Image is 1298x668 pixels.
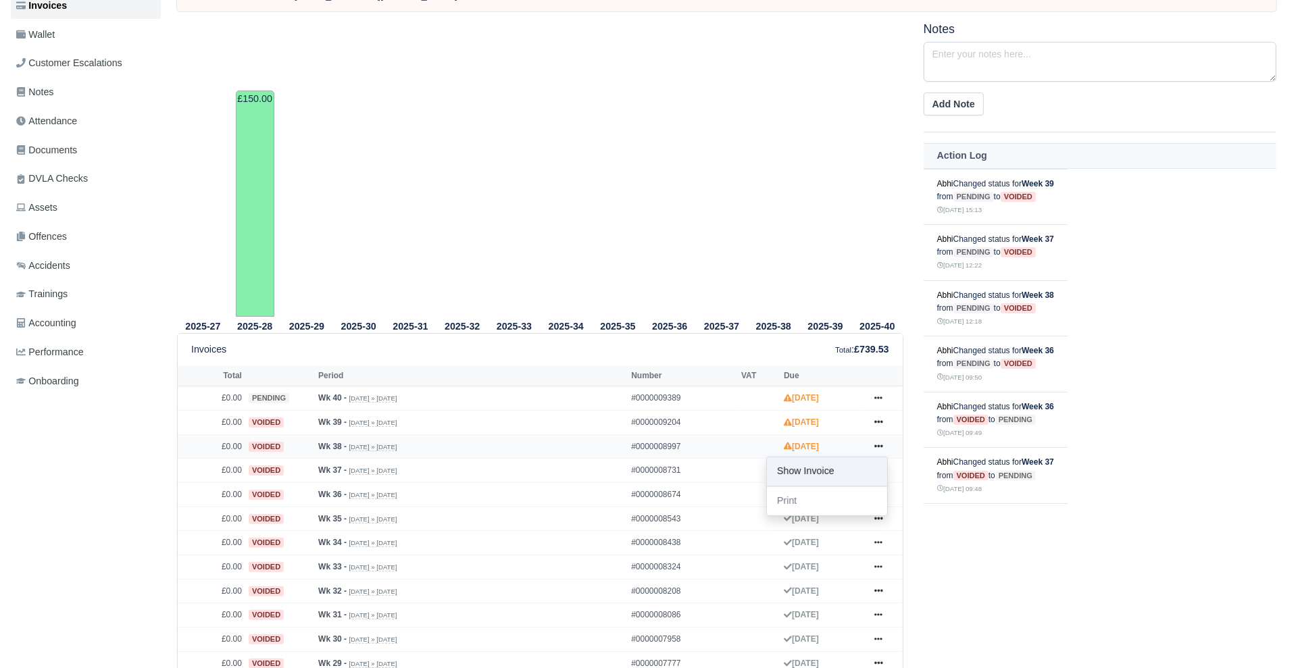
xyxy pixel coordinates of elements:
small: [DATE] 09:48 [937,485,982,492]
td: #0000008731 [628,459,738,483]
strong: [DATE] [784,634,819,644]
td: £0.00 [178,555,245,580]
span: voided [249,634,284,644]
a: Abhi [937,457,953,467]
small: [DATE] » [DATE] [349,660,397,668]
a: Trainings [11,281,161,307]
span: pending [249,393,289,403]
span: Performance [16,344,84,360]
span: DVLA Checks [16,171,88,186]
span: pending [953,359,994,369]
small: [DATE] » [DATE] [349,588,397,596]
td: £0.00 [178,459,245,483]
td: £0.00 [178,627,245,652]
span: voided [953,471,989,481]
strong: [DATE] [784,538,819,547]
a: Show Invoice [767,457,887,486]
span: Trainings [16,286,68,302]
td: #0000009204 [628,411,738,435]
strong: Wk 30 - [318,634,347,644]
span: pending [953,192,994,202]
small: [DATE] » [DATE] [349,563,397,571]
a: Print [767,487,887,515]
span: Documents [16,143,77,158]
th: Number [628,366,738,386]
td: #0000008208 [628,579,738,603]
strong: Wk 37 - [318,465,347,475]
span: voided [249,465,284,476]
span: voided [249,490,284,500]
span: Accounting [16,315,76,331]
span: pending [953,247,994,257]
small: [DATE] » [DATE] [349,539,397,547]
span: Accidents [16,258,70,274]
td: #0000007958 [628,627,738,652]
th: 2025-40 [851,317,903,334]
span: Customer Escalations [16,55,122,71]
a: Abhi [937,179,953,188]
td: Changed status for from to [924,392,1068,448]
th: 2025-35 [592,317,644,334]
td: #0000008674 [628,483,738,507]
strong: Wk 33 - [318,562,347,571]
th: 2025-39 [799,317,851,334]
button: Add Note [924,93,984,115]
a: Accidents [11,253,161,279]
th: 2025-37 [696,317,748,334]
strong: Wk 32 - [318,586,347,596]
small: [DATE] » [DATE] [349,394,397,403]
td: Changed status for from to [924,503,1068,559]
small: [DATE] » [DATE] [349,443,397,451]
a: Abhi [937,402,953,411]
th: 2025-33 [489,317,541,334]
small: [DATE] » [DATE] [349,515,397,523]
span: voided [249,538,284,548]
a: Documents [11,137,161,163]
a: Notes [11,79,161,105]
small: [DATE] 15:13 [937,206,982,213]
small: Total [835,346,851,354]
span: voided [1001,192,1036,202]
span: voided [953,415,989,425]
td: Changed status for from to [924,169,1068,225]
span: Notes [16,84,53,100]
small: [DATE] 12:22 [937,261,982,269]
strong: £739.53 [854,344,889,355]
span: voided [1001,247,1036,257]
small: [DATE] » [DATE] [349,611,397,619]
td: £150.00 [236,91,274,317]
small: [DATE] 09:50 [937,374,982,381]
a: Abhi [937,234,953,244]
td: Changed status for from to [924,280,1068,336]
div: : [835,342,889,357]
td: £0.00 [178,531,245,555]
strong: Week 37 [1022,234,1054,244]
small: [DATE] » [DATE] [349,491,397,499]
strong: Wk 29 - [318,659,347,668]
h5: Notes [924,22,1276,36]
th: 2025-38 [747,317,799,334]
span: voided [249,417,284,428]
strong: [DATE] [784,586,819,596]
th: Period [315,366,628,386]
td: Changed status for from to [924,336,1068,392]
strong: Wk 40 - [318,393,347,403]
strong: [DATE] [784,393,819,403]
strong: Week 36 [1022,402,1054,411]
strong: [DATE] [784,417,819,427]
span: Wallet [16,27,55,43]
small: [DATE] » [DATE] [349,467,397,475]
iframe: Chat Widget [1230,603,1298,668]
td: £0.00 [178,386,245,411]
th: 2025-31 [384,317,436,334]
span: voided [249,562,284,572]
strong: [DATE] [784,659,819,668]
th: 2025-32 [436,317,489,334]
strong: Wk 34 - [318,538,347,547]
td: £0.00 [178,579,245,603]
th: Total [178,366,245,386]
h6: Invoices [191,344,226,355]
td: £0.00 [178,434,245,459]
td: #0000008438 [628,531,738,555]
